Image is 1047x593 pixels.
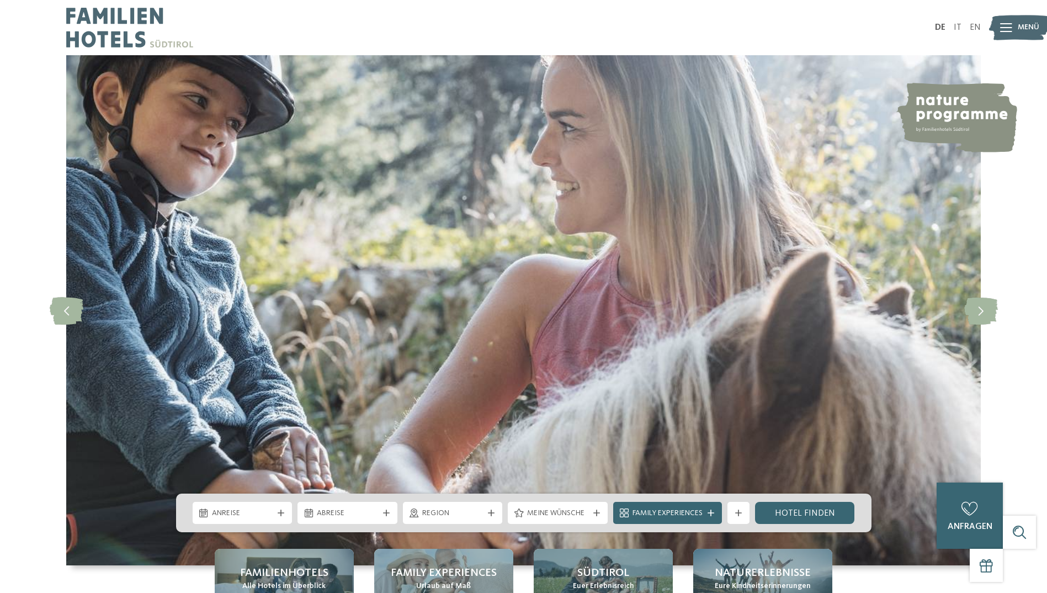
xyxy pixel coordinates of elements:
[948,522,992,531] span: anfragen
[242,581,326,592] span: Alle Hotels im Überblick
[577,565,629,581] span: Südtirol
[527,508,588,519] span: Meine Wünsche
[970,23,981,32] a: EN
[573,581,634,592] span: Euer Erlebnisreich
[422,508,483,519] span: Region
[212,508,273,519] span: Anreise
[633,508,703,519] span: Family Experiences
[935,23,945,32] a: DE
[937,483,1003,549] a: anfragen
[954,23,961,32] a: IT
[755,502,855,524] a: Hotel finden
[1018,22,1039,33] span: Menü
[240,565,328,581] span: Familienhotels
[896,83,1017,152] img: nature programme by Familienhotels Südtirol
[715,581,811,592] span: Eure Kindheitserinnerungen
[416,581,471,592] span: Urlaub auf Maß
[66,55,981,565] img: Familienhotels Südtirol: The happy family places
[715,565,811,581] span: Naturerlebnisse
[317,508,378,519] span: Abreise
[391,565,497,581] span: Family Experiences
